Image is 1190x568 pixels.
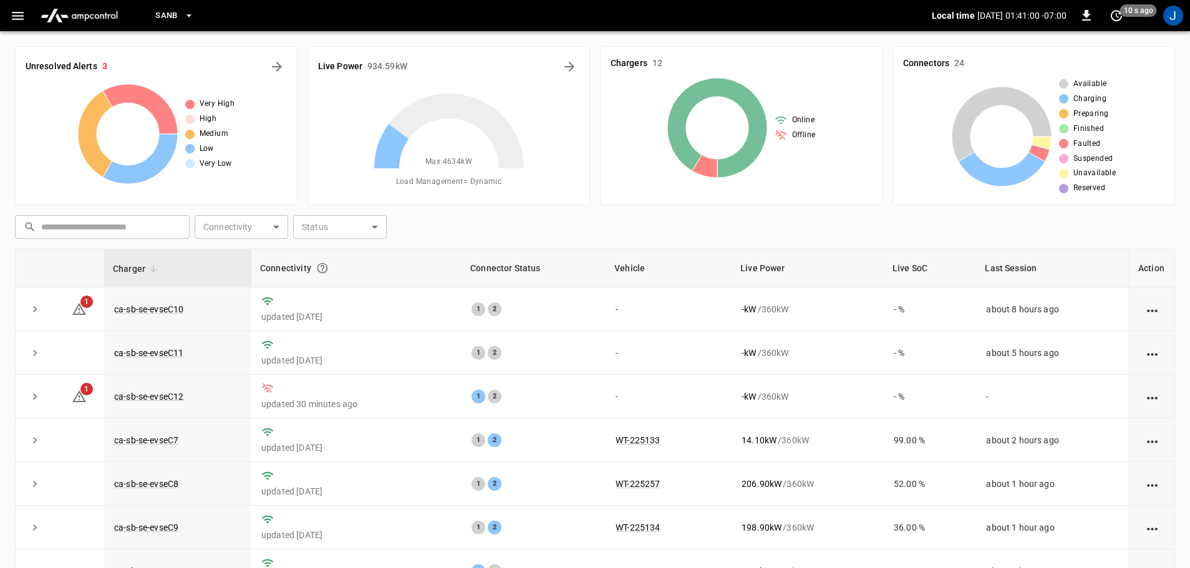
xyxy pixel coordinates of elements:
[611,57,647,70] h6: Chargers
[472,302,485,316] div: 1
[367,60,407,74] h6: 934.59 kW
[114,392,183,402] a: ca-sb-se-evseC12
[488,521,501,534] div: 2
[884,375,976,418] td: - %
[884,331,976,375] td: - %
[114,479,178,489] a: ca-sb-se-evseC8
[977,9,1067,22] p: [DATE] 01:41:00 -07:00
[200,128,228,140] span: Medium
[200,158,232,170] span: Very Low
[488,302,501,316] div: 2
[261,441,452,454] p: updated [DATE]
[26,474,44,493] button: expand row
[472,390,485,403] div: 1
[318,60,362,74] h6: Live Power
[976,418,1129,462] td: about 2 hours ago
[742,347,874,359] div: / 360 kW
[792,114,815,127] span: Online
[884,506,976,549] td: 36.00 %
[742,521,874,534] div: / 360 kW
[742,434,874,446] div: / 360 kW
[742,303,874,315] div: / 360 kW
[932,9,975,22] p: Local time
[1144,347,1160,359] div: action cell options
[616,479,660,489] a: WT-225257
[488,390,501,403] div: 2
[261,310,452,323] p: updated [DATE]
[884,462,976,506] td: 52.00 %
[954,57,964,70] h6: 24
[114,522,178,532] a: ca-sb-se-evseC9
[80,296,93,308] span: 1
[113,261,162,276] span: Charger
[36,4,123,27] img: ampcontrol.io logo
[559,57,579,77] button: Energy Overview
[1073,153,1113,165] span: Suspended
[1120,4,1157,17] span: 10 s ago
[1073,78,1107,90] span: Available
[742,303,756,315] p: - kW
[903,57,949,70] h6: Connectors
[114,435,178,445] a: ca-sb-se-evseC7
[26,431,44,450] button: expand row
[976,331,1129,375] td: about 5 hours ago
[1073,138,1101,150] span: Faulted
[488,433,501,447] div: 2
[425,156,472,168] span: Max. 4634 kW
[1073,123,1104,135] span: Finished
[1073,93,1106,105] span: Charging
[1144,521,1160,534] div: action cell options
[742,521,781,534] p: 198.90 kW
[72,303,87,313] a: 1
[114,304,183,314] a: ca-sb-se-evseC10
[26,518,44,537] button: expand row
[606,331,732,375] td: -
[732,249,884,287] th: Live Power
[472,477,485,491] div: 1
[1144,434,1160,446] div: action cell options
[1144,390,1160,403] div: action cell options
[606,249,732,287] th: Vehicle
[261,354,452,367] p: updated [DATE]
[1129,249,1174,287] th: Action
[792,129,816,142] span: Offline
[884,418,976,462] td: 99.00 %
[616,522,660,532] a: WT-225134
[26,344,44,362] button: expand row
[261,485,452,498] p: updated [DATE]
[884,287,976,331] td: - %
[976,249,1129,287] th: Last Session
[26,300,44,319] button: expand row
[1144,478,1160,490] div: action cell options
[396,176,502,188] span: Load Management = Dynamic
[976,506,1129,549] td: about 1 hour ago
[462,249,606,287] th: Connector Status
[652,57,662,70] h6: 12
[472,433,485,447] div: 1
[488,477,501,491] div: 2
[80,383,93,395] span: 1
[114,348,183,358] a: ca-sb-se-evseC11
[102,60,107,74] h6: 3
[1073,108,1109,120] span: Preparing
[472,521,485,534] div: 1
[884,249,976,287] th: Live SoC
[488,346,501,360] div: 2
[200,98,235,110] span: Very High
[260,257,453,279] div: Connectivity
[976,375,1129,418] td: -
[1144,303,1160,315] div: action cell options
[742,478,781,490] p: 206.90 kW
[1073,182,1105,195] span: Reserved
[1106,6,1126,26] button: set refresh interval
[72,391,87,401] a: 1
[155,9,178,23] span: SanB
[976,287,1129,331] td: about 8 hours ago
[150,4,199,28] button: SanB
[267,57,287,77] button: All Alerts
[976,462,1129,506] td: about 1 hour ago
[200,143,214,155] span: Low
[742,434,776,446] p: 14.10 kW
[26,387,44,406] button: expand row
[472,346,485,360] div: 1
